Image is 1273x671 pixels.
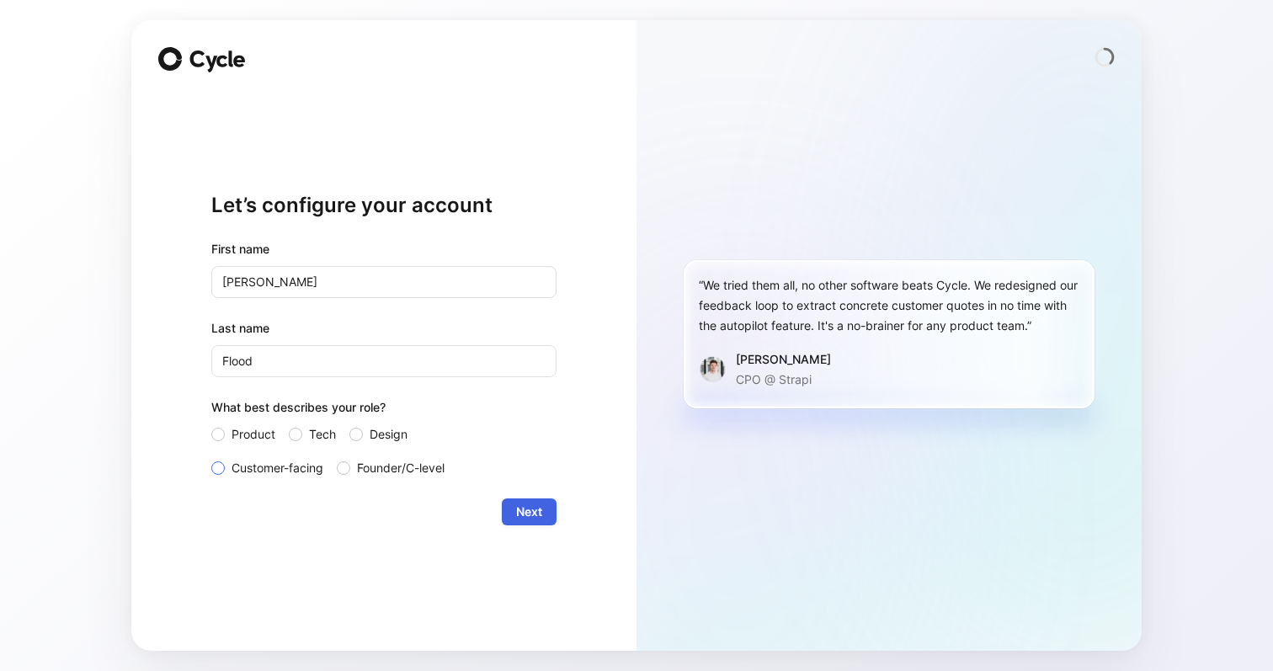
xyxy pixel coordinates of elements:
h1: Let’s configure your account [211,192,557,219]
div: “We tried them all, no other software beats Cycle. We redesigned our feedback loop to extract con... [699,275,1079,336]
button: Next [502,498,557,525]
div: [PERSON_NAME] [736,349,831,370]
span: Product [232,424,275,445]
div: First name [211,239,557,259]
span: Customer-facing [232,458,323,478]
span: Tech [309,424,336,445]
input: Doe [211,345,557,377]
span: Founder/C-level [357,458,445,478]
p: CPO @ Strapi [736,370,831,390]
label: Last name [211,318,557,338]
input: John [211,266,557,298]
span: Next [516,502,542,522]
span: Design [370,424,407,445]
div: What best describes your role? [211,397,557,424]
